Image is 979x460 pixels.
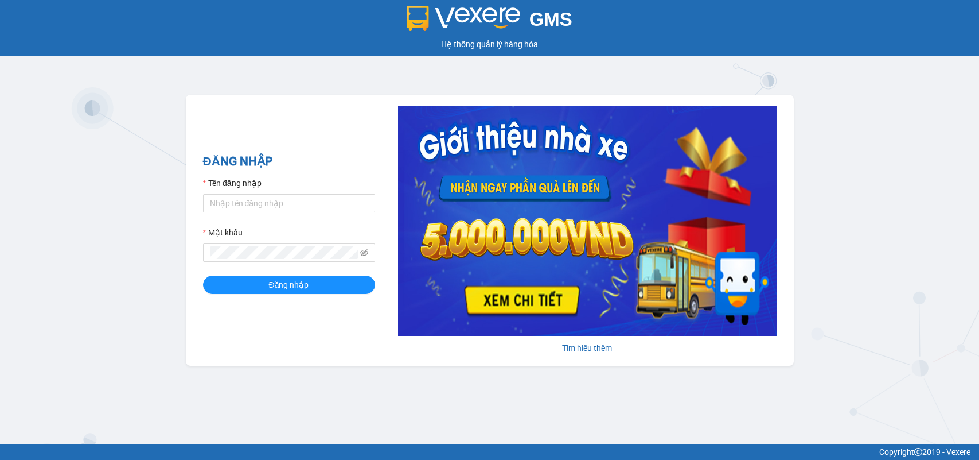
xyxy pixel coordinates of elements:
a: GMS [407,17,572,26]
img: banner-0 [398,106,777,336]
span: copyright [914,448,922,456]
label: Mật khẩu [203,226,243,239]
div: Tìm hiểu thêm [398,342,777,354]
button: Đăng nhập [203,276,375,294]
input: Tên đăng nhập [203,194,375,212]
span: eye-invisible [360,249,368,257]
span: Đăng nhập [269,279,309,291]
span: GMS [529,9,572,30]
label: Tên đăng nhập [203,177,262,190]
h2: ĐĂNG NHẬP [203,152,375,171]
div: Copyright 2019 - Vexere [9,446,970,458]
div: Hệ thống quản lý hàng hóa [3,38,976,51]
img: logo 2 [407,6,520,31]
input: Mật khẩu [210,246,358,259]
